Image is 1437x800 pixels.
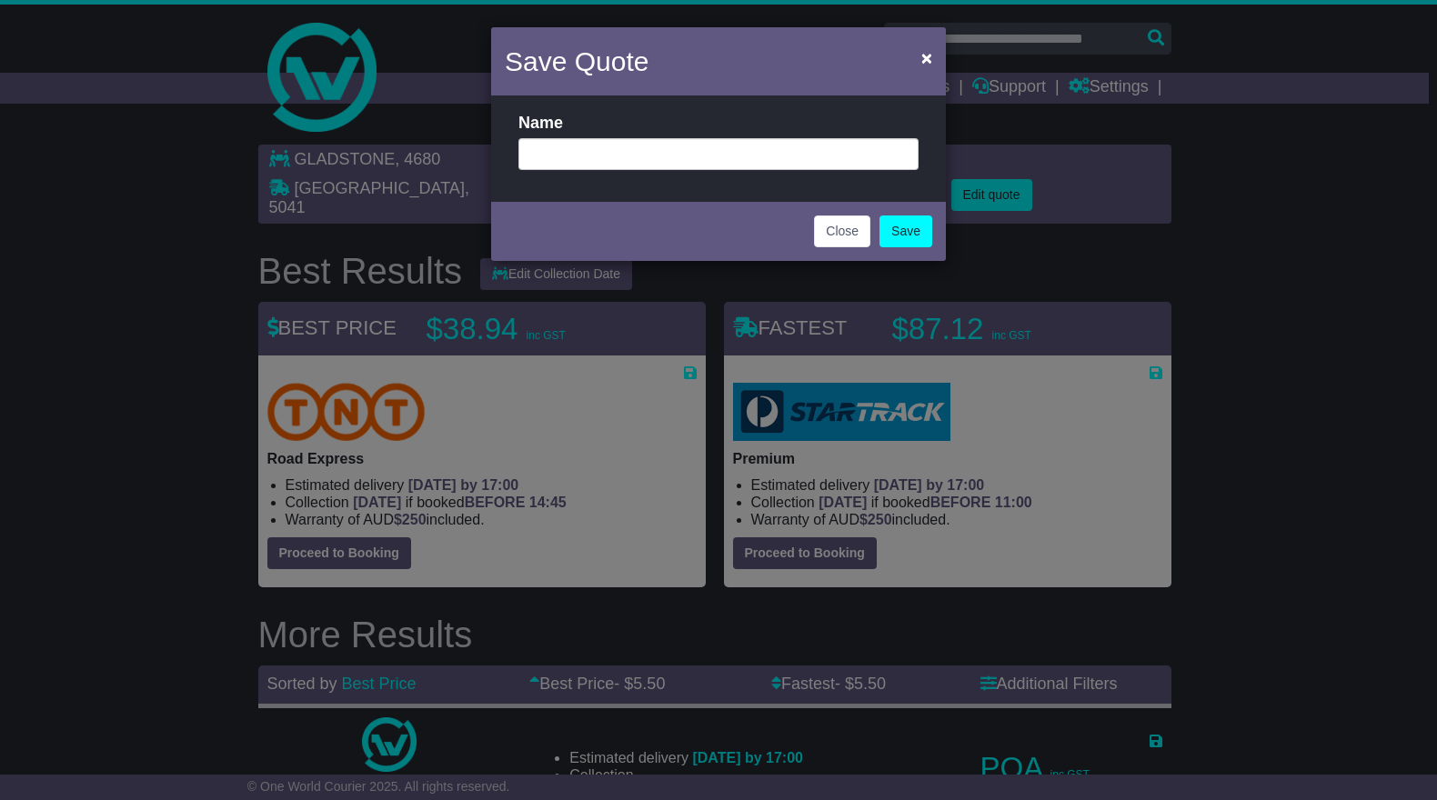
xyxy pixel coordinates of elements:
[814,215,870,247] button: Close
[518,114,563,134] label: Name
[912,39,941,76] button: Close
[921,47,932,68] span: ×
[505,41,648,82] h4: Save Quote
[879,215,932,247] a: Save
